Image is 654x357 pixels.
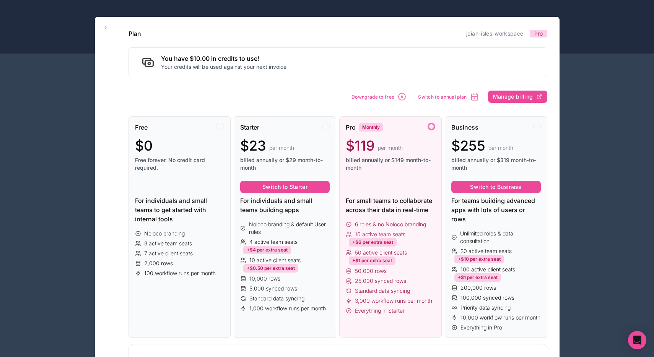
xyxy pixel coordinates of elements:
[349,238,397,247] div: +$6 per extra seat
[269,144,294,152] span: per month
[415,89,482,104] button: Switch to annual plan
[355,277,406,285] span: 25,000 synced rows
[243,264,298,273] div: +$0.50 per extra seat
[346,196,435,214] div: For small teams to collaborate across their data in real-time
[161,63,286,71] p: Your credits will be used against your next invoice
[240,181,330,193] button: Switch to Starter
[135,138,153,153] span: $0
[351,94,394,100] span: Downgrade to free
[249,295,304,302] span: Standard data syncing
[460,324,502,331] span: Everything in Pro
[161,54,286,63] h2: You have $10.00 in credits to use!
[249,275,280,282] span: 10,000 rows
[359,123,383,131] div: Monthly
[144,269,216,277] span: 100 workflow runs per month
[346,138,375,153] span: $119
[144,230,185,237] span: Noloco branding
[355,297,432,305] span: 3,000 workflow runs per month
[240,123,259,132] span: Starter
[144,260,173,267] span: 2,000 rows
[460,294,514,302] span: 100,000 synced rows
[418,94,467,100] span: Switch to annual plan
[135,156,225,172] span: Free forever. No credit card required.
[249,238,298,246] span: 4 active team seats
[355,221,426,228] span: 6 roles & no Noloco branding
[460,266,515,273] span: 100 active client seats
[534,30,543,37] span: Pro
[460,314,540,321] span: 10,000 workflow runs per month
[460,304,511,312] span: Priority data syncing
[249,221,330,236] span: Noloco branding & default User roles
[240,156,330,172] span: billed annually or $29 month-to-month
[355,307,405,315] span: Everything in Starter
[460,230,540,245] span: Unlimited roles & data consultation
[454,273,501,282] div: +$1 per extra seat
[249,305,326,312] span: 1,000 workflow runs per month
[451,123,478,132] span: Business
[346,123,356,132] span: Pro
[243,246,291,254] div: +$4 per extra seat
[240,138,266,153] span: $23
[488,144,513,152] span: per month
[378,144,403,152] span: per month
[355,230,405,238] span: 10 active team seats
[346,156,435,172] span: billed annually or $149 month-to-month
[355,287,410,295] span: Standard data syncing
[144,250,193,257] span: 7 active client seats
[488,91,547,103] button: Manage billing
[349,256,395,265] div: +$1 per extra seat
[460,284,496,292] span: 200,000 rows
[628,331,646,349] div: Open Intercom Messenger
[451,181,541,193] button: Switch to Business
[135,123,148,132] span: Free
[451,138,485,153] span: $255
[240,196,330,214] div: For individuals and small teams building apps
[451,196,541,224] div: For teams building advanced apps with lots of users or rows
[249,256,301,264] span: 10 active client seats
[349,89,409,104] button: Downgrade to free
[144,240,192,247] span: 3 active team seats
[249,285,297,292] span: 5,000 synced rows
[355,249,407,256] span: 50 active client seats
[451,156,541,172] span: billed annually or $319 month-to-month
[466,30,523,37] a: jeiah-isles-workspace
[129,29,141,38] h1: Plan
[355,267,387,275] span: 50,000 rows
[493,93,533,100] span: Manage billing
[135,196,225,224] div: For individuals and small teams to get started with internal tools
[454,255,504,263] div: +$10 per extra seat
[460,247,512,255] span: 30 active team seats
